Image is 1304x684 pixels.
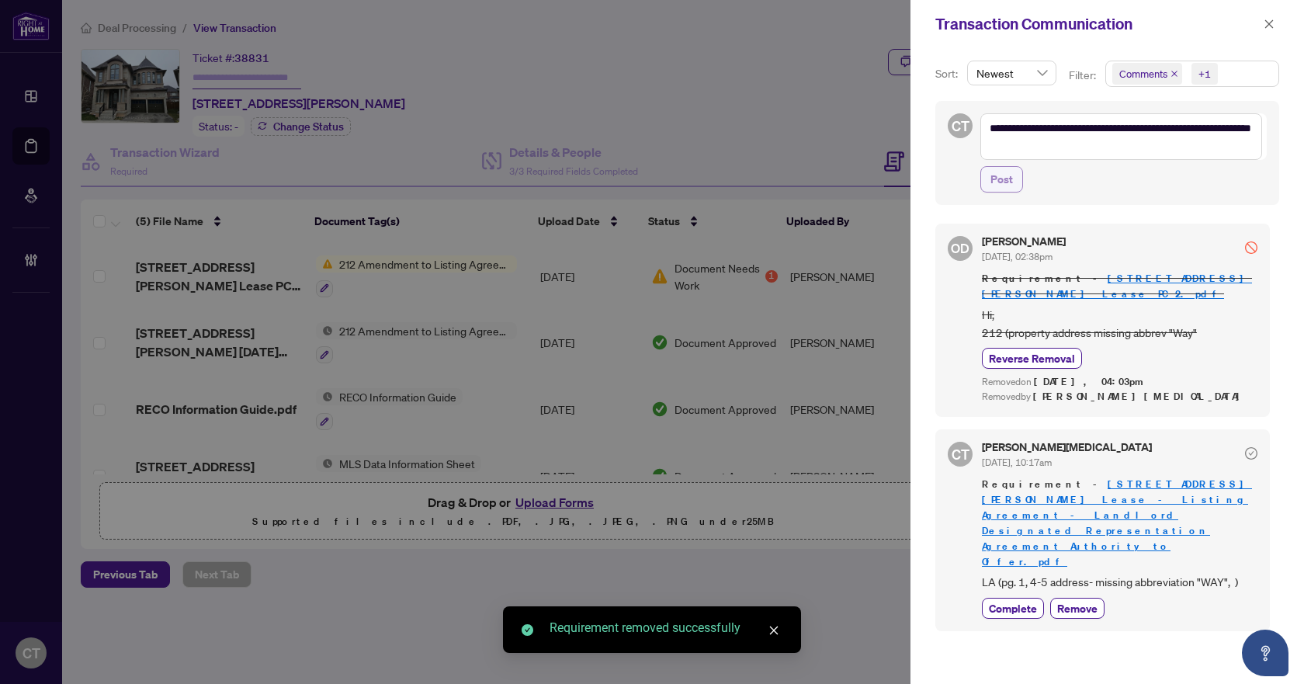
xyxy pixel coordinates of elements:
[1033,390,1248,403] span: [PERSON_NAME][MEDICAL_DATA]
[982,442,1152,453] h5: [PERSON_NAME][MEDICAL_DATA]
[935,12,1259,36] div: Transaction Communication
[982,390,1257,404] div: Removed by
[1112,63,1182,85] span: Comments
[952,115,969,137] span: CT
[982,251,1053,262] span: [DATE], 02:38pm
[1198,66,1211,82] div: +1
[982,306,1257,342] span: Hi, 212 (property address missing abbrev "Way"
[1245,447,1257,460] span: check-circle
[1069,67,1098,84] p: Filter:
[1245,241,1257,254] span: stop
[982,272,1252,300] a: [STREET_ADDRESS][PERSON_NAME] Lease PC 2.pdf
[765,622,782,639] a: Close
[982,236,1066,247] h5: [PERSON_NAME]
[935,65,961,82] p: Sort:
[1264,19,1275,30] span: close
[1034,375,1146,388] span: [DATE], 04:03pm
[522,624,533,636] span: check-circle
[550,619,782,637] div: Requirement removed successfully
[980,166,1023,193] button: Post
[1242,630,1288,676] button: Open asap
[989,350,1075,366] span: Reverse Removal
[768,625,779,636] span: close
[982,598,1044,619] button: Complete
[1057,600,1098,616] span: Remove
[982,477,1252,568] a: [STREET_ADDRESS][PERSON_NAME] Lease - Listing Agreement - Landlord Designated Representation Agre...
[952,443,969,465] span: CT
[982,477,1257,570] span: Requirement -
[982,271,1257,302] span: Requirement -
[989,600,1037,616] span: Complete
[982,573,1257,591] span: LA (pg. 1, 4-5 address- missing abbreviation "WAY", )
[990,167,1013,192] span: Post
[976,61,1047,85] span: Newest
[982,457,1052,468] span: [DATE], 10:17am
[982,348,1082,369] button: Reverse Removal
[1050,598,1105,619] button: Remove
[951,238,969,259] span: OD
[1119,66,1167,82] span: Comments
[982,375,1257,390] div: Removed on
[1170,70,1178,78] span: close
